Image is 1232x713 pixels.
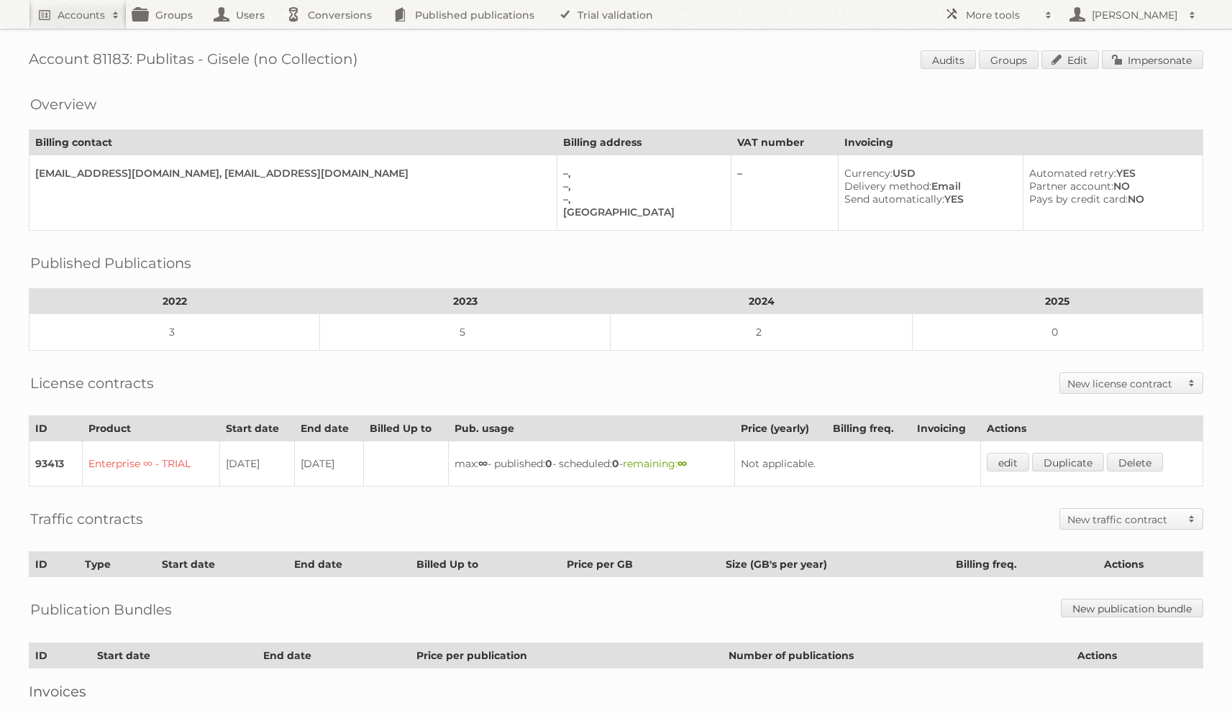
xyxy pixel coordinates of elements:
td: 0 [912,314,1203,351]
td: Enterprise ∞ - TRIAL [83,441,220,487]
th: Pub. usage [449,416,735,441]
th: Billing address [557,130,731,155]
div: –, [563,180,720,193]
td: 2 [611,314,913,351]
h2: Accounts [58,8,105,22]
span: Automated retry: [1029,167,1116,180]
div: –, [563,193,720,206]
th: Billed Up to [411,552,561,577]
div: USD [844,167,1012,180]
strong: 0 [612,457,619,470]
th: Actions [1098,552,1203,577]
th: Size (GB's per year) [719,552,949,577]
span: Toggle [1181,509,1203,529]
div: –, [563,167,720,180]
strong: 0 [545,457,552,470]
th: Price (yearly) [735,416,827,441]
th: Price per publication [411,643,723,668]
th: Start date [156,552,288,577]
th: ID [29,552,79,577]
div: [EMAIL_ADDRESS][DOMAIN_NAME], [EMAIL_ADDRESS][DOMAIN_NAME] [35,167,545,180]
th: Number of publications [723,643,1072,668]
a: Edit [1041,50,1099,69]
th: 2024 [611,289,913,314]
h2: Traffic contracts [30,508,143,530]
td: – [731,155,838,231]
th: Billing contact [29,130,557,155]
th: Billed Up to [364,416,449,441]
th: End date [257,643,411,668]
a: New license contract [1060,373,1203,393]
strong: ∞ [478,457,488,470]
h1: Account 81183: Publitas - Gisele (no Collection) [29,50,1203,72]
h2: Published Publications [30,252,191,274]
th: Start date [220,416,295,441]
a: New traffic contract [1060,509,1203,529]
th: ID [29,643,91,668]
th: ID [29,416,83,441]
th: 2023 [320,289,611,314]
td: [DATE] [220,441,295,487]
td: 5 [320,314,611,351]
th: Invoicing [838,130,1203,155]
span: Send automatically: [844,193,944,206]
th: Billing freq. [949,552,1098,577]
div: YES [1029,167,1191,180]
span: Pays by credit card: [1029,193,1128,206]
a: New publication bundle [1061,599,1203,617]
th: Invoicing [911,416,980,441]
th: End date [288,552,411,577]
th: Start date [91,643,257,668]
div: [GEOGRAPHIC_DATA] [563,206,720,218]
span: Partner account: [1029,180,1113,193]
td: max: - published: - scheduled: - [449,441,735,487]
h2: More tools [966,8,1038,22]
th: Billing freq. [827,416,911,441]
th: Type [78,552,155,577]
div: NO [1029,180,1191,193]
h2: New traffic contract [1067,512,1181,527]
span: Delivery method: [844,180,931,193]
strong: ∞ [677,457,687,470]
a: Impersonate [1102,50,1203,69]
a: Duplicate [1032,453,1104,471]
div: Email [844,180,1012,193]
th: Product [83,416,220,441]
span: remaining: [623,457,687,470]
th: Actions [981,416,1203,441]
th: 2022 [29,289,320,314]
td: 3 [29,314,320,351]
h2: New license contract [1067,377,1181,391]
h2: [PERSON_NAME] [1088,8,1182,22]
div: YES [844,193,1012,206]
h2: Overview [30,93,96,115]
h2: License contracts [30,372,154,394]
a: Delete [1107,453,1163,471]
div: NO [1029,193,1191,206]
td: 93413 [29,441,83,487]
td: Not applicable. [735,441,981,487]
th: Price per GB [561,552,720,577]
a: Groups [979,50,1039,69]
td: [DATE] [295,441,364,487]
span: Currency: [844,167,893,180]
th: End date [295,416,364,441]
a: edit [987,453,1029,471]
th: VAT number [731,130,838,155]
span: Toggle [1181,373,1203,393]
th: Actions [1072,643,1203,668]
h2: Publication Bundles [30,599,172,620]
h2: Invoices [29,683,1203,700]
a: Audits [921,50,976,69]
th: 2025 [912,289,1203,314]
